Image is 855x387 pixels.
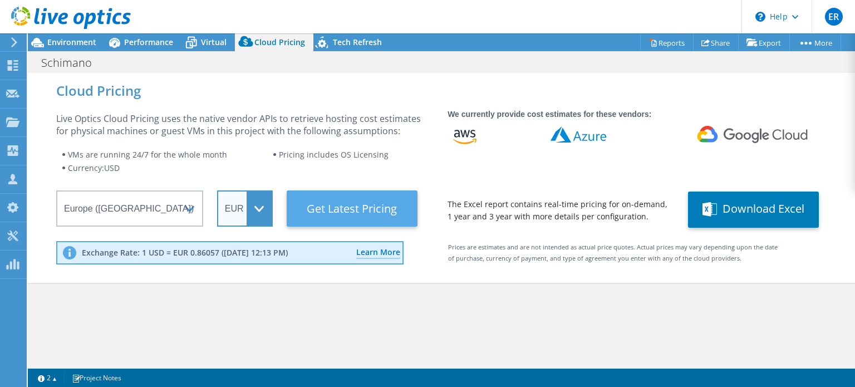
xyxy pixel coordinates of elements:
span: ER [825,8,843,26]
div: Cloud Pricing [56,85,827,97]
span: Environment [47,37,96,47]
a: Project Notes [64,371,129,385]
span: Virtual [201,37,227,47]
span: Performance [124,37,173,47]
a: Share [693,34,739,51]
div: Live Optics Cloud Pricing uses the native vendor APIs to retrieve hosting cost estimates for phys... [56,112,434,137]
svg: \n [755,12,765,22]
span: Pricing includes OS Licensing [279,149,389,160]
a: More [789,34,841,51]
p: Exchange Rate: 1 USD = EUR 0.86057 ([DATE] 12:13 PM) [82,248,288,258]
a: 2 [30,371,65,385]
a: Learn More [356,247,400,259]
span: VMs are running 24/7 for the whole month [68,149,227,160]
div: Prices are estimates and are not intended as actual price quotes. Actual prices may vary dependin... [430,242,782,272]
button: Get Latest Pricing [287,190,417,227]
span: Currency: USD [68,163,120,173]
span: Cloud Pricing [254,37,305,47]
a: Export [738,34,790,51]
h1: Schimano [36,57,109,69]
button: Download Excel [688,192,819,228]
strong: We currently provide cost estimates for these vendors: [448,110,651,119]
div: The Excel report contains real-time pricing for on-demand, 1 year and 3 year with more details pe... [448,198,674,223]
a: Reports [640,34,694,51]
span: Tech Refresh [333,37,382,47]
